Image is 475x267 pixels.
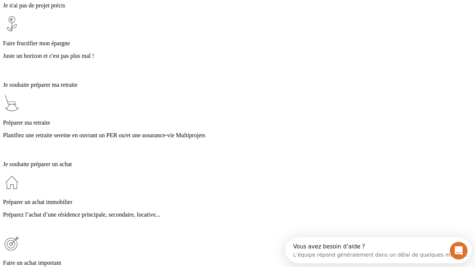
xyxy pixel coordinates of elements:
[3,3,204,23] div: Ouvrir le Messenger Intercom
[3,82,472,88] p: Je souhaite préparer ma retraite
[8,6,183,12] div: Vous avez besoin d’aide ?
[3,161,472,168] p: Je souhaite préparer un achat
[3,260,472,266] p: Faire un achat important
[285,237,471,263] iframe: Intercom live chat discovery launcher
[8,12,183,20] div: L’équipe répond généralement dans un délai de quelques minutes.
[3,40,472,47] p: Faire fructifier mon épargne
[3,211,472,218] p: Préparez l’achat d’une résidence principale, secondaire, locative...
[3,132,472,139] p: Planifiez une retraite sereine en ouvrant un PER ou/et une assurance-vie Multiprojets
[3,2,472,9] p: Je n'ai pas de projet précis
[3,53,472,59] p: Juste un horizon et c'est pas plus mal !
[450,242,468,260] iframe: Intercom live chat
[3,199,472,205] p: Préparer un achat immobilier
[3,119,472,126] p: Préparer ma retraite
